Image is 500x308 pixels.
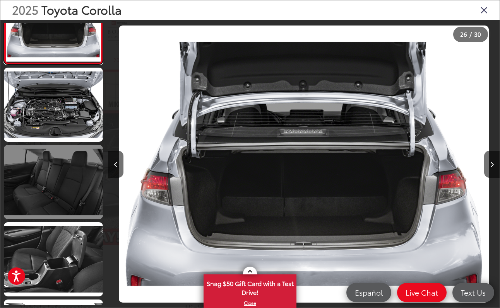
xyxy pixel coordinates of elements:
[480,5,488,15] i: Close gallery
[452,283,494,302] a: Text Us
[474,30,481,38] span: 30
[469,32,473,37] span: /
[457,288,490,297] span: Text Us
[402,288,442,297] span: Live Chat
[397,283,447,302] a: Live Chat
[108,26,500,303] div: 2025 Toyota Corolla LE 25
[204,275,296,299] span: Snag $50 Gift Card with a Test Drive!
[108,151,123,178] button: Previous image
[12,1,38,18] span: 2025
[460,30,467,38] span: 26
[351,288,387,297] span: Español
[3,221,104,297] img: 2025 Toyota Corolla LE
[484,151,500,178] button: Next image
[346,283,391,302] a: Español
[41,1,122,18] span: Toyota Corolla
[119,26,489,303] img: 2025 Toyota Corolla LE
[3,67,104,143] img: 2025 Toyota Corolla LE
